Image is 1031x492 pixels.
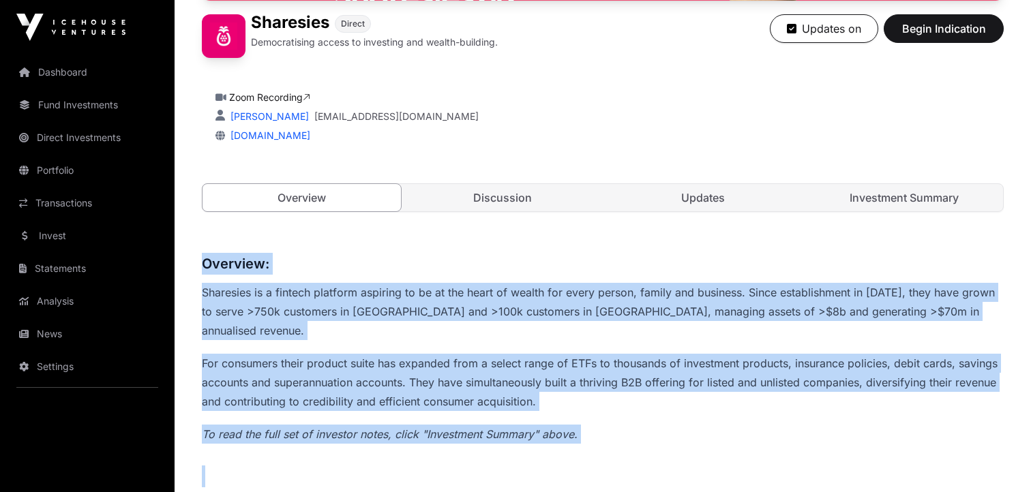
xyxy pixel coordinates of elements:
[202,427,578,441] em: To read the full set of investor notes, click "Investment Summary" above.
[229,91,310,103] a: Zoom Recording
[11,352,164,382] a: Settings
[11,90,164,120] a: Fund Investments
[16,14,125,41] img: Icehouse Ventures Logo
[770,14,878,43] button: Updates on
[251,14,329,33] h1: Sharesies
[314,110,479,123] a: [EMAIL_ADDRESS][DOMAIN_NAME]
[11,188,164,218] a: Transactions
[202,183,402,212] a: Overview
[202,354,1004,411] p: For consumers their product suite has expanded from a select range of ETFs to thousands of invest...
[203,184,1003,211] nav: Tabs
[604,184,803,211] a: Updates
[225,129,310,141] a: [DOMAIN_NAME]
[202,283,1004,340] p: Sharesies is a fintech platform aspiring to be at the heart of wealth for every person, family an...
[11,221,164,251] a: Invest
[884,14,1004,43] button: Begin Indication
[963,427,1031,492] iframe: Chat Widget
[805,184,1004,211] a: Investment Summary
[228,110,309,122] a: [PERSON_NAME]
[884,28,1004,42] a: Begin Indication
[404,184,602,211] a: Discussion
[341,18,365,29] span: Direct
[202,14,245,58] img: Sharesies
[901,20,987,37] span: Begin Indication
[202,253,1004,275] h3: Overview:
[251,35,498,49] p: Democratising access to investing and wealth-building.
[11,155,164,185] a: Portfolio
[11,57,164,87] a: Dashboard
[11,286,164,316] a: Analysis
[11,319,164,349] a: News
[11,253,164,283] a: Statements
[11,123,164,153] a: Direct Investments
